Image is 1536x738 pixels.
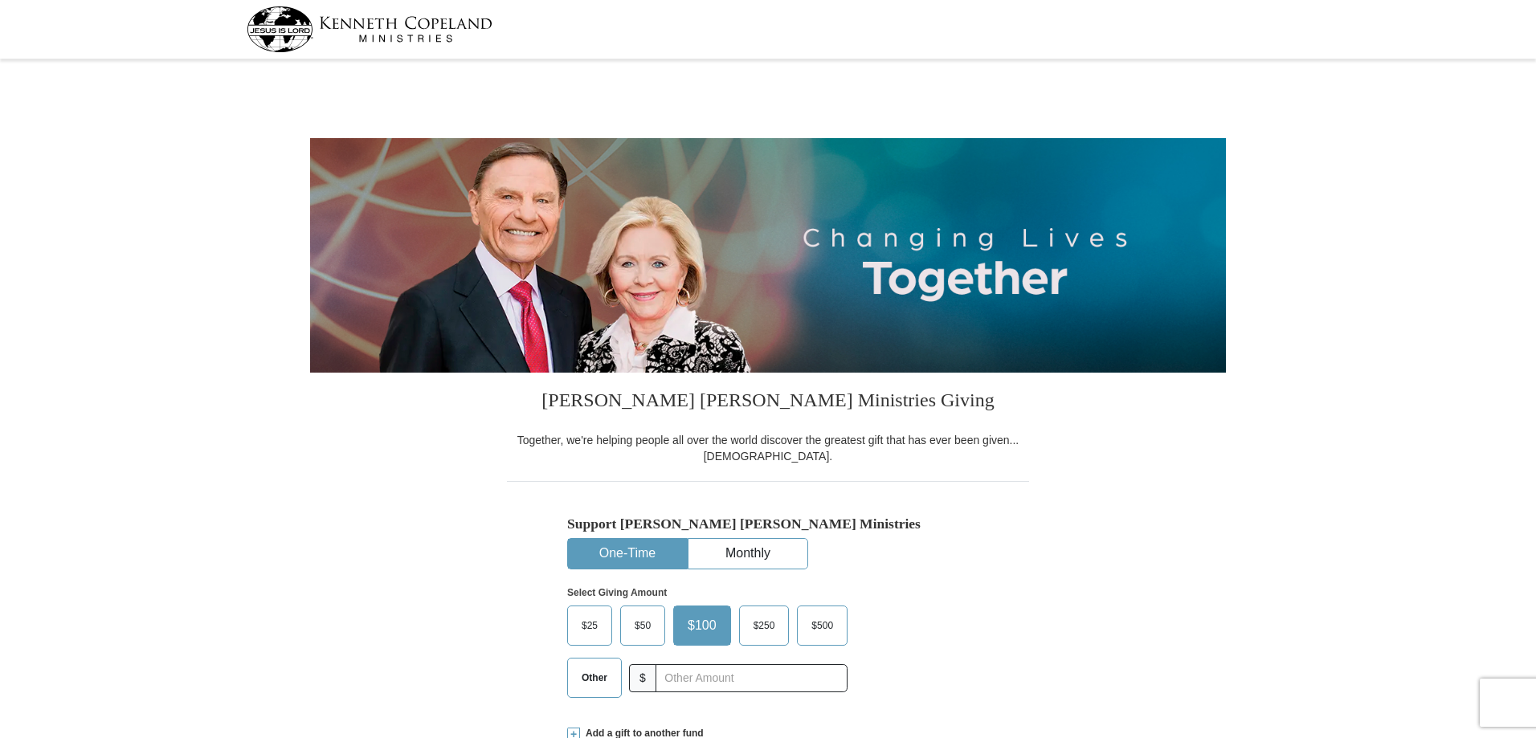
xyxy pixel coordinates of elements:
h3: [PERSON_NAME] [PERSON_NAME] Ministries Giving [507,373,1029,432]
span: $50 [627,614,659,638]
strong: Select Giving Amount [567,587,667,598]
img: kcm-header-logo.svg [247,6,492,52]
span: $25 [574,614,606,638]
span: $500 [803,614,841,638]
h5: Support [PERSON_NAME] [PERSON_NAME] Ministries [567,516,969,532]
span: Other [574,666,615,690]
span: $100 [680,614,725,638]
input: Other Amount [656,664,848,692]
button: Monthly [688,539,807,569]
span: $ [629,664,656,692]
button: One-Time [568,539,687,569]
span: $250 [746,614,783,638]
div: Together, we're helping people all over the world discover the greatest gift that has ever been g... [507,432,1029,464]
